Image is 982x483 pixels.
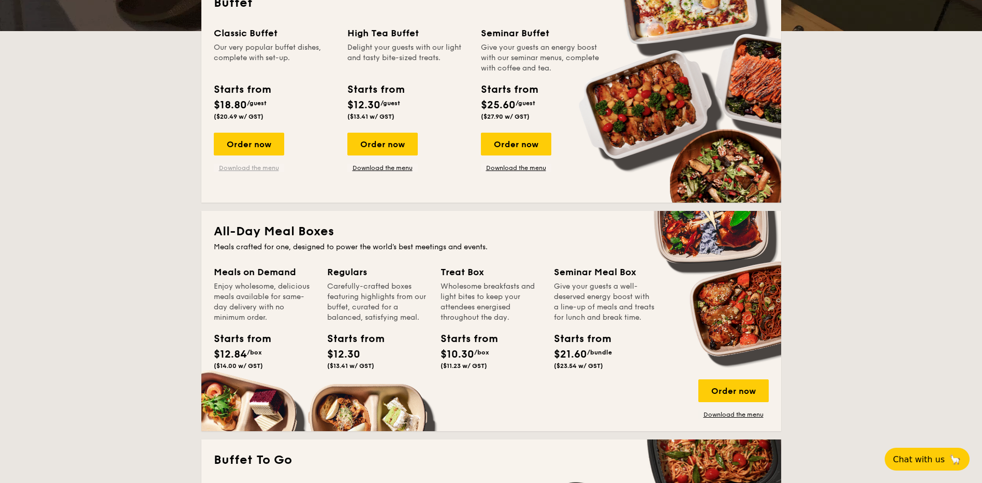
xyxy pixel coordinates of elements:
[441,265,541,279] div: Treat Box
[441,331,487,347] div: Starts from
[347,99,380,111] span: $12.30
[347,26,468,40] div: High Tea Buffet
[554,281,655,323] div: Give your guests a well-deserved energy boost with a line-up of meals and treats for lunch and br...
[214,42,335,74] div: Our very popular buffet dishes, complete with set-up.
[949,453,961,465] span: 🦙
[327,281,428,323] div: Carefully-crafted boxes featuring highlights from our buffet, curated for a balanced, satisfying ...
[214,331,260,347] div: Starts from
[481,82,537,97] div: Starts from
[214,362,263,370] span: ($14.00 w/ GST)
[441,362,487,370] span: ($11.23 w/ GST)
[554,362,603,370] span: ($23.54 w/ GST)
[698,379,769,402] div: Order now
[347,133,418,155] div: Order now
[327,362,374,370] span: ($13.41 w/ GST)
[214,113,263,120] span: ($20.49 w/ GST)
[347,42,468,74] div: Delight your guests with our light and tasty bite-sized treats.
[893,454,945,464] span: Chat with us
[474,349,489,356] span: /box
[516,100,535,107] span: /guest
[441,281,541,323] div: Wholesome breakfasts and light bites to keep your attendees energised throughout the day.
[214,348,247,361] span: $12.84
[347,113,394,120] span: ($13.41 w/ GST)
[481,133,551,155] div: Order now
[327,348,360,361] span: $12.30
[481,164,551,172] a: Download the menu
[554,265,655,279] div: Seminar Meal Box
[247,349,262,356] span: /box
[554,348,587,361] span: $21.60
[247,100,267,107] span: /guest
[327,331,374,347] div: Starts from
[554,331,600,347] div: Starts from
[214,99,247,111] span: $18.80
[214,26,335,40] div: Classic Buffet
[481,113,530,120] span: ($27.90 w/ GST)
[214,164,284,172] a: Download the menu
[327,265,428,279] div: Regulars
[214,82,270,97] div: Starts from
[481,42,602,74] div: Give your guests an energy boost with our seminar menus, complete with coffee and tea.
[214,281,315,323] div: Enjoy wholesome, delicious meals available for same-day delivery with no minimum order.
[214,133,284,155] div: Order now
[885,448,970,471] button: Chat with us🦙
[380,100,400,107] span: /guest
[347,164,418,172] a: Download the menu
[481,26,602,40] div: Seminar Buffet
[214,452,769,468] h2: Buffet To Go
[481,99,516,111] span: $25.60
[347,82,404,97] div: Starts from
[214,242,769,252] div: Meals crafted for one, designed to power the world's best meetings and events.
[214,265,315,279] div: Meals on Demand
[214,223,769,240] h2: All-Day Meal Boxes
[587,349,612,356] span: /bundle
[698,410,769,419] a: Download the menu
[441,348,474,361] span: $10.30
